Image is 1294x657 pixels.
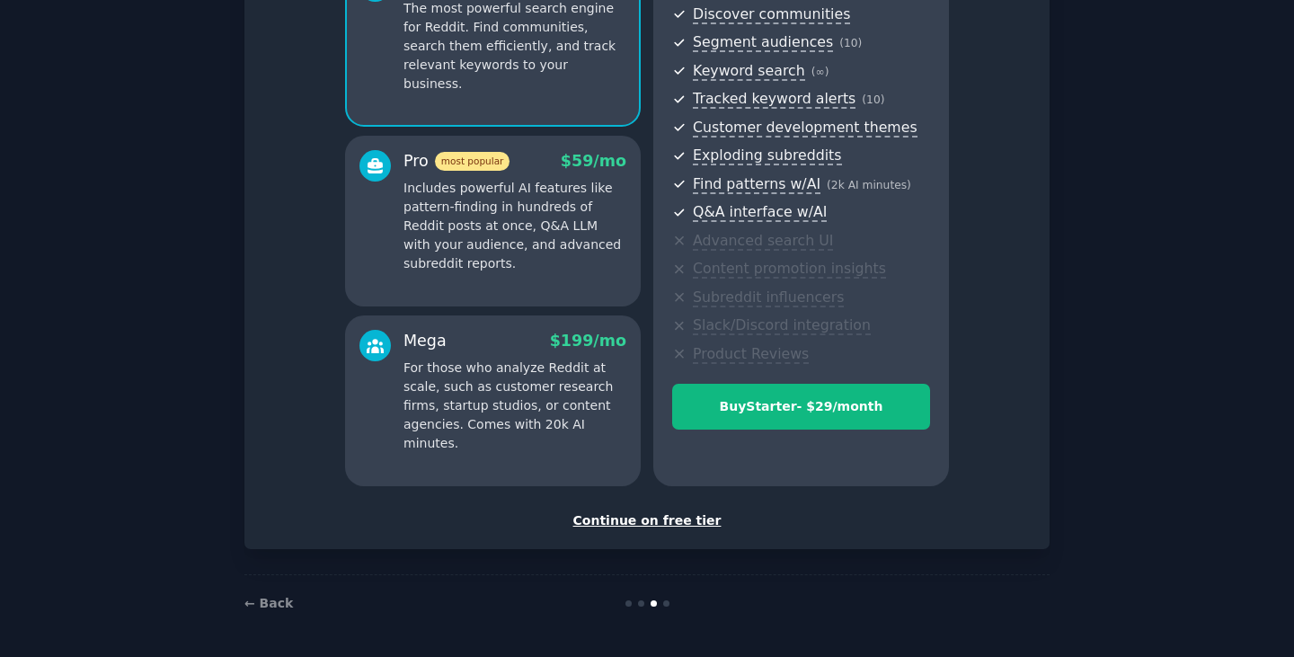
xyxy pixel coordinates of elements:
[672,384,930,430] button: BuyStarter- $29/month
[827,179,911,191] span: ( 2k AI minutes )
[693,33,833,52] span: Segment audiences
[693,345,809,364] span: Product Reviews
[693,289,844,307] span: Subreddit influencers
[839,37,862,49] span: ( 10 )
[862,93,884,106] span: ( 10 )
[403,359,626,453] p: For those who analyze Reddit at scale, such as customer research firms, startup studios, or conte...
[673,397,929,416] div: Buy Starter - $ 29 /month
[693,146,841,165] span: Exploding subreddits
[550,332,626,350] span: $ 199 /mo
[693,62,805,81] span: Keyword search
[693,316,871,335] span: Slack/Discord integration
[693,260,886,279] span: Content promotion insights
[693,90,855,109] span: Tracked keyword alerts
[693,232,833,251] span: Advanced search UI
[244,596,293,610] a: ← Back
[403,330,447,352] div: Mega
[403,150,510,173] div: Pro
[693,175,820,194] span: Find patterns w/AI
[693,5,850,24] span: Discover communities
[693,203,827,222] span: Q&A interface w/AI
[263,511,1031,530] div: Continue on free tier
[811,66,829,78] span: ( ∞ )
[693,119,917,138] span: Customer development themes
[561,152,626,170] span: $ 59 /mo
[435,152,510,171] span: most popular
[403,179,626,273] p: Includes powerful AI features like pattern-finding in hundreds of Reddit posts at once, Q&A LLM w...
